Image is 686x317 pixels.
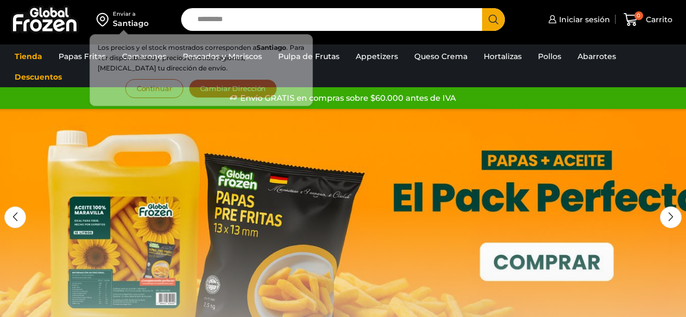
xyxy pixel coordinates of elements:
[409,46,473,67] a: Queso Crema
[546,9,610,30] a: Iniciar sesión
[125,79,183,98] button: Continuar
[556,14,610,25] span: Iniciar sesión
[98,42,305,74] p: Los precios y el stock mostrados corresponden a . Para ver disponibilidad y precios en otras regi...
[621,7,675,33] a: 0 Carrito
[634,11,643,20] span: 0
[9,46,48,67] a: Tienda
[533,46,567,67] a: Pollos
[257,43,286,51] strong: Santiago
[189,79,278,98] button: Cambiar Dirección
[482,8,505,31] button: Search button
[478,46,527,67] a: Hortalizas
[9,67,67,87] a: Descuentos
[113,10,149,18] div: Enviar a
[97,10,113,29] img: address-field-icon.svg
[53,46,111,67] a: Papas Fritas
[572,46,621,67] a: Abarrotes
[113,18,149,29] div: Santiago
[643,14,672,25] span: Carrito
[350,46,403,67] a: Appetizers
